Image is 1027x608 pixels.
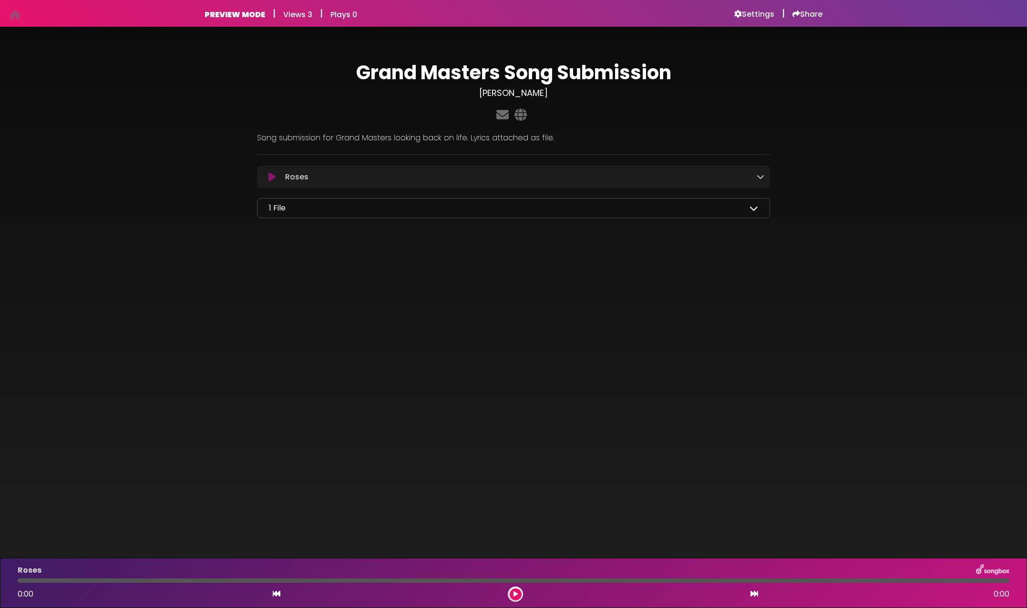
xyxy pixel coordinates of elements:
h5: | [782,8,785,19]
p: Roses [285,171,308,183]
a: Settings [734,10,774,19]
p: Song submission for Grand Masters looking back on life. Lyrics attached as file. [257,132,770,144]
p: 1 File [269,202,286,214]
h6: Views 3 [283,10,312,19]
h6: Plays 0 [330,10,357,19]
h3: [PERSON_NAME] [257,88,770,98]
h6: PREVIEW MODE [205,10,265,19]
h5: | [273,8,276,19]
h5: | [320,8,323,19]
h1: Grand Masters Song Submission [257,61,770,84]
a: Share [792,10,822,19]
